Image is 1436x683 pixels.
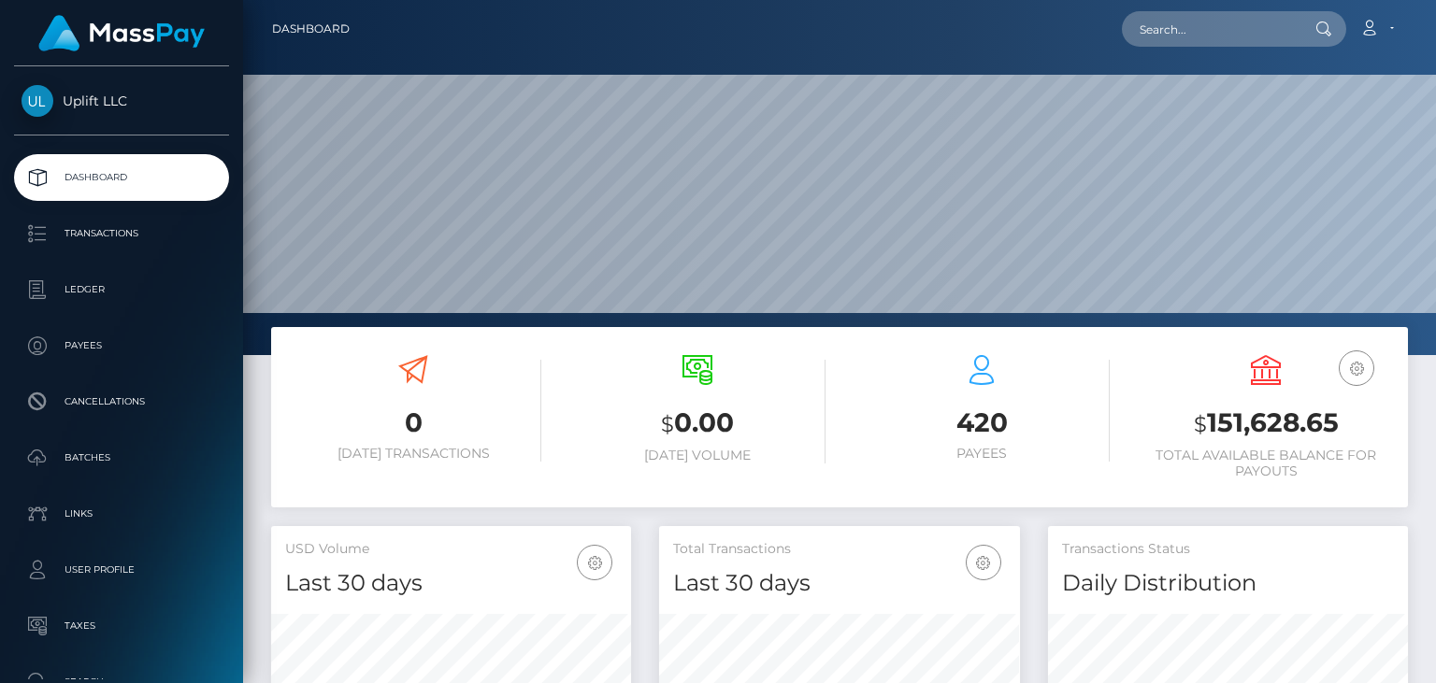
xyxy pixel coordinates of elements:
a: Taxes [14,603,229,649]
a: Cancellations [14,378,229,425]
img: MassPay Logo [38,15,205,51]
p: User Profile [22,556,222,584]
h3: 0.00 [569,405,826,443]
a: Batches [14,434,229,481]
a: User Profile [14,547,229,593]
h6: Total Available Balance for Payouts [1138,448,1394,479]
p: Links [22,500,222,528]
a: Dashboard [272,9,350,49]
h5: Total Transactions [673,540,1005,559]
h6: [DATE] Volume [569,448,826,463]
h5: USD Volume [285,540,617,559]
a: Payees [14,322,229,369]
h3: 420 [854,405,1110,441]
p: Ledger [22,276,222,304]
h3: 0 [285,405,541,441]
p: Dashboard [22,164,222,192]
a: Links [14,491,229,537]
h4: Last 30 days [673,567,1005,600]
p: Batches [22,444,222,472]
h5: Transactions Status [1062,540,1394,559]
a: Ledger [14,266,229,313]
small: $ [1194,411,1207,437]
p: Taxes [22,612,222,640]
h4: Last 30 days [285,567,617,600]
input: Search... [1122,11,1298,47]
img: Uplift LLC [22,85,53,117]
span: Uplift LLC [14,92,229,109]
h6: [DATE] Transactions [285,446,541,462]
a: Dashboard [14,154,229,201]
p: Payees [22,332,222,360]
p: Cancellations [22,388,222,416]
a: Transactions [14,210,229,257]
p: Transactions [22,220,222,248]
h6: Payees [854,446,1110,462]
h3: 151,628.65 [1138,405,1394,443]
h4: Daily Distribution [1062,567,1394,600]
small: $ [661,411,674,437]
